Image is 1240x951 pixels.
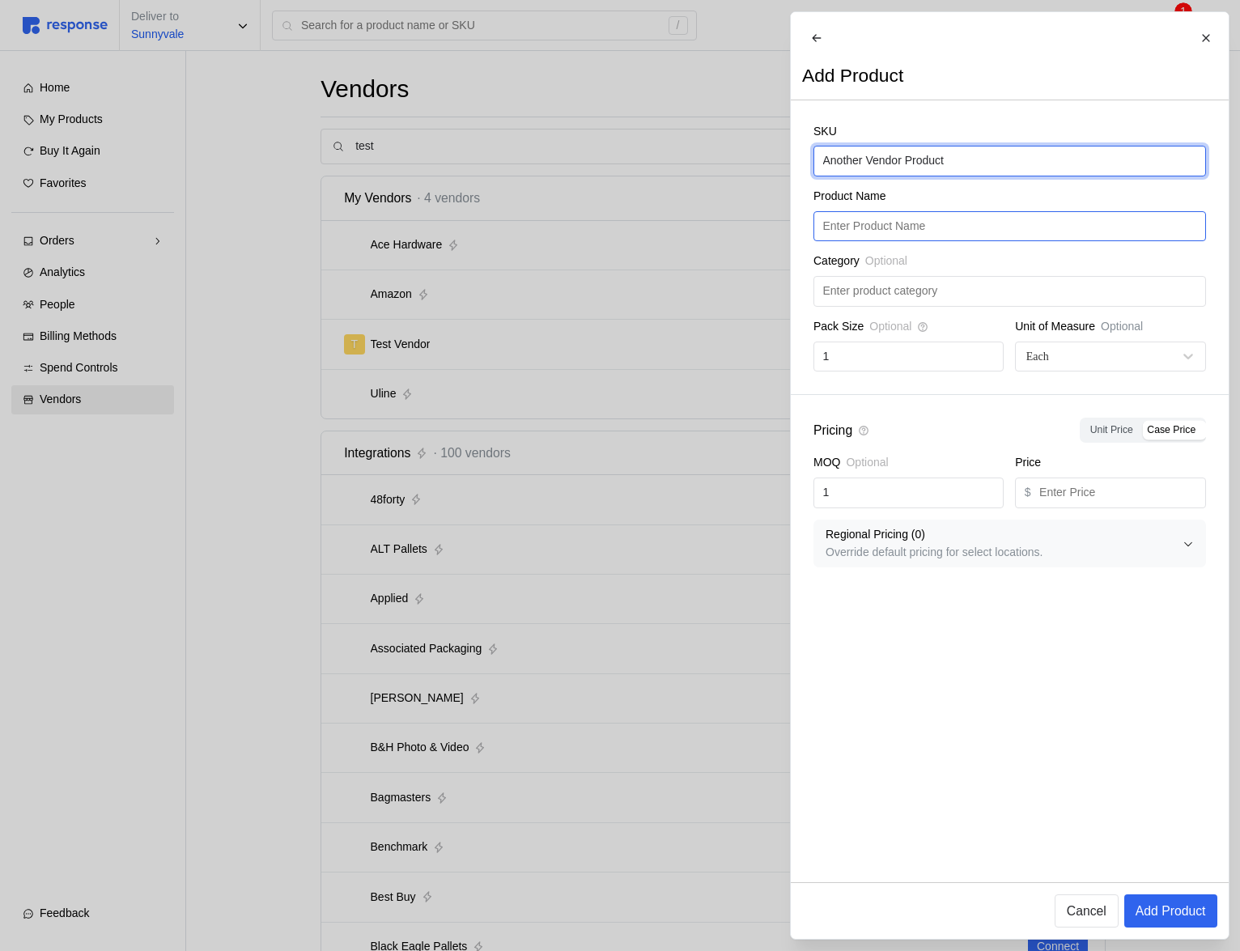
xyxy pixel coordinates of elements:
p: Pricing [813,420,852,440]
span: Optional [846,454,888,472]
input: Enter MOQ [822,478,994,507]
button: Cancel [1054,894,1118,928]
p: Add Product [1135,901,1205,921]
input: Enter Price [1039,478,1196,507]
p: $ [1024,484,1030,502]
input: Enter Pack Size [822,342,994,371]
div: Category [813,253,1206,276]
span: Optional [869,318,911,336]
span: Optional [864,253,907,270]
button: Add Product [1123,894,1217,928]
input: Enter Product SKU [822,146,1196,176]
h2: Add Product [802,63,903,88]
p: Optional [1101,318,1143,336]
button: Regional Pricing (0)Override default pricing for select locations. [814,520,1205,567]
div: SKU [813,123,1206,146]
p: Cancel [1066,901,1106,921]
div: Price [1015,454,1205,478]
div: Pack Size [813,318,1004,342]
input: Enter product category [822,277,1196,306]
div: MOQ [813,454,1004,478]
p: Unit of Measure [1015,318,1095,336]
div: Product Name [813,188,1206,211]
span: Unit Price [1089,424,1132,435]
input: Enter Product Name [822,212,1196,241]
p: Regional Pricing ( 0 ) [826,526,1183,544]
p: Override default pricing for select locations. [826,544,1183,562]
span: Case Price [1147,424,1195,435]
